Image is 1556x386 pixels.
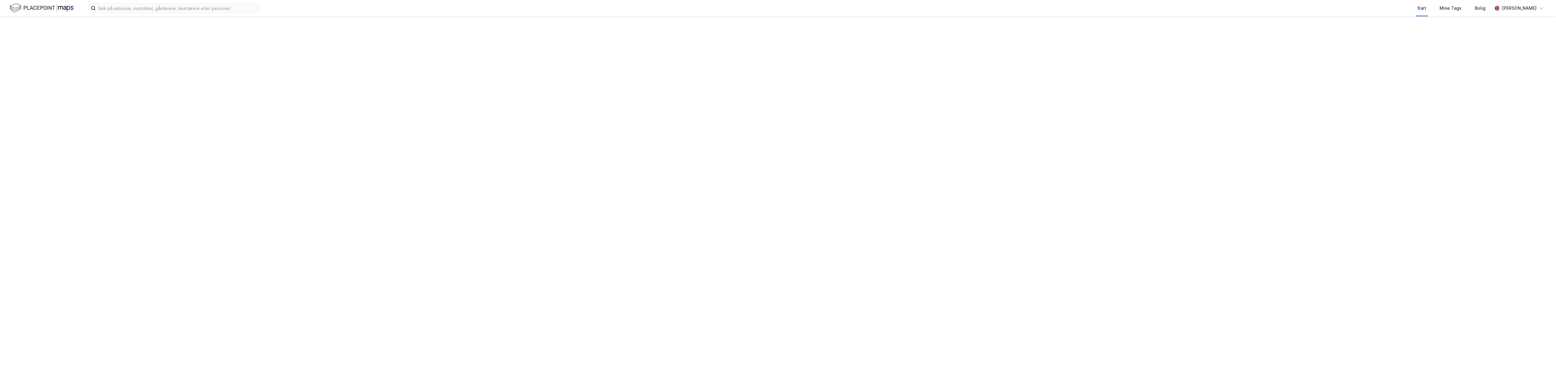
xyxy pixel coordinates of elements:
div: Mine Tags [1440,5,1461,12]
img: logo.f888ab2527a4732fd821a326f86c7f29.svg [10,3,74,13]
input: Søk på adresse, matrikkel, gårdeiere, leietakere eller personer [96,4,258,13]
div: Kart [1418,5,1426,12]
div: Bolig [1475,5,1485,12]
div: [PERSON_NAME] [1502,5,1537,12]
